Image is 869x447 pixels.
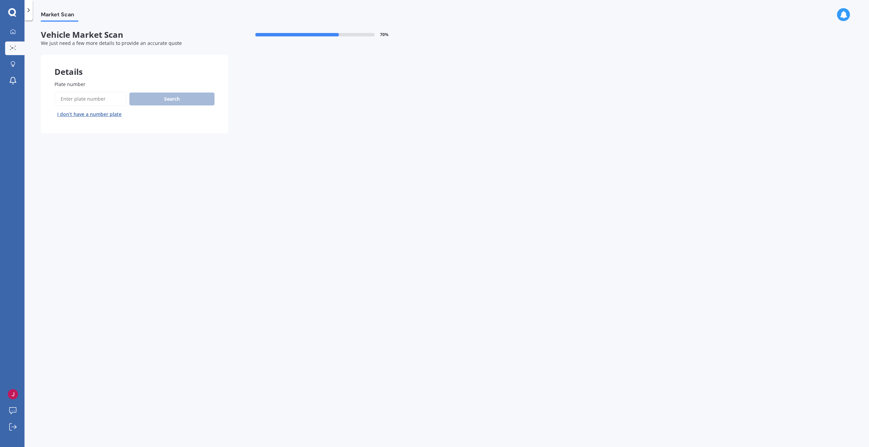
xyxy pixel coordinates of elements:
[41,30,228,40] span: Vehicle Market Scan
[380,32,389,37] span: 70 %
[41,55,228,75] div: Details
[41,40,182,46] span: We just need a few more details to provide an accurate quote
[54,109,124,120] button: I don’t have a number plate
[8,389,18,399] img: ACg8ocJwBqw1mCPjFYT45u6PO5AE3haXtI61Er744yP7r71aGO85tg=s96-c
[41,11,78,20] span: Market Scan
[54,92,127,106] input: Enter plate number
[54,81,85,87] span: Plate number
